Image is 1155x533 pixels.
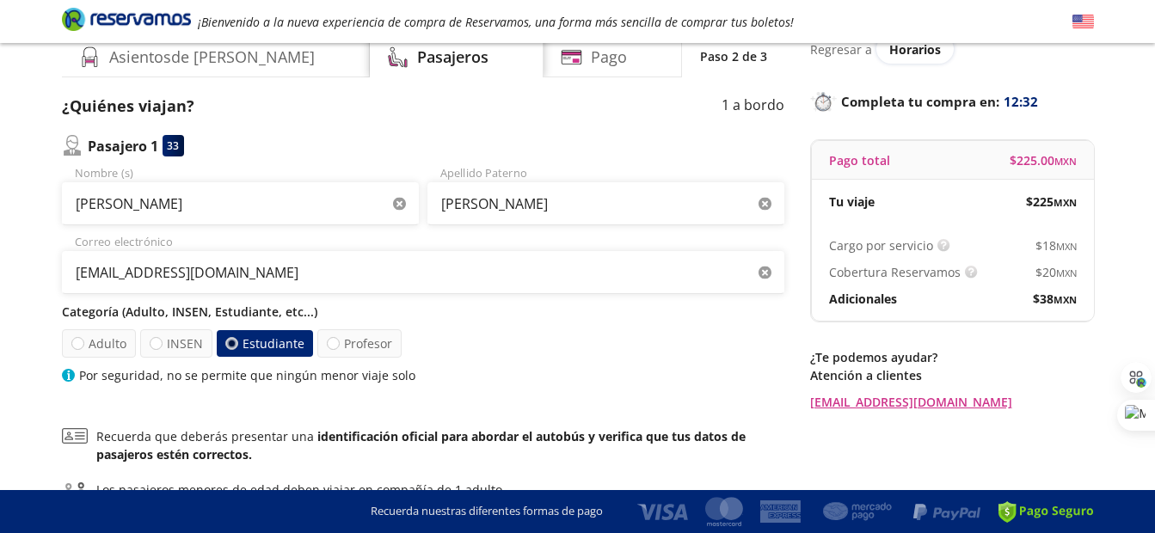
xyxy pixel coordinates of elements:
[1035,236,1077,254] span: $ 18
[62,95,194,118] p: ¿Quiénes viajan?
[163,135,184,156] div: 33
[88,136,158,156] p: Pasajero 1
[62,6,191,37] a: Brand Logo
[96,427,784,463] p: Recuerda que deberás presentar una
[317,329,402,358] label: Profesor
[371,503,603,520] p: Recuerda nuestras diferentes formas de pago
[829,236,933,254] p: Cargo por servicio
[1054,155,1077,168] small: MXN
[79,366,415,384] p: Por seguridad, no se permite que ningún menor viaje solo
[829,151,890,169] p: Pago total
[1056,240,1077,253] small: MXN
[1010,151,1077,169] span: $ 225.00
[810,366,1094,384] p: Atención a clientes
[810,348,1094,366] p: ¿Te podemos ayudar?
[1054,293,1077,306] small: MXN
[700,47,767,65] p: Paso 2 de 3
[829,290,897,308] p: Adicionales
[417,46,488,69] h4: Pasajeros
[722,95,784,118] p: 1 a bordo
[62,303,784,321] p: Categoría (Adulto, INSEN, Estudiante, etc...)
[829,193,875,211] p: Tu viaje
[427,182,784,225] input: Apellido Paterno
[1033,290,1077,308] span: $ 38
[591,46,627,69] h4: Pago
[889,41,941,58] span: Horarios
[810,89,1094,113] p: Completa tu compra en :
[1004,92,1038,112] span: 12:32
[1035,263,1077,281] span: $ 20
[1056,266,1077,279] small: MXN
[96,481,502,499] div: Los pasajeros menores de edad deben viajar en compañía de 1 adulto
[810,34,1094,64] div: Regresar a ver horarios
[810,393,1094,411] a: [EMAIL_ADDRESS][DOMAIN_NAME]
[1072,11,1094,33] button: English
[109,46,315,69] h4: Asientos de [PERSON_NAME]
[62,251,784,294] input: Correo electrónico
[62,182,419,225] input: Nombre (s)
[96,428,746,463] b: identificación oficial para abordar el autobús y verifica que tus datos de pasajeros estén correc...
[62,6,191,32] i: Brand Logo
[1054,196,1077,209] small: MXN
[217,330,313,357] label: Estudiante
[62,329,136,358] label: Adulto
[140,329,212,358] label: INSEN
[829,263,961,281] p: Cobertura Reservamos
[810,40,872,58] p: Regresar a
[1026,193,1077,211] span: $ 225
[198,14,794,30] em: ¡Bienvenido a la nueva experiencia de compra de Reservamos, una forma más sencilla de comprar tus...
